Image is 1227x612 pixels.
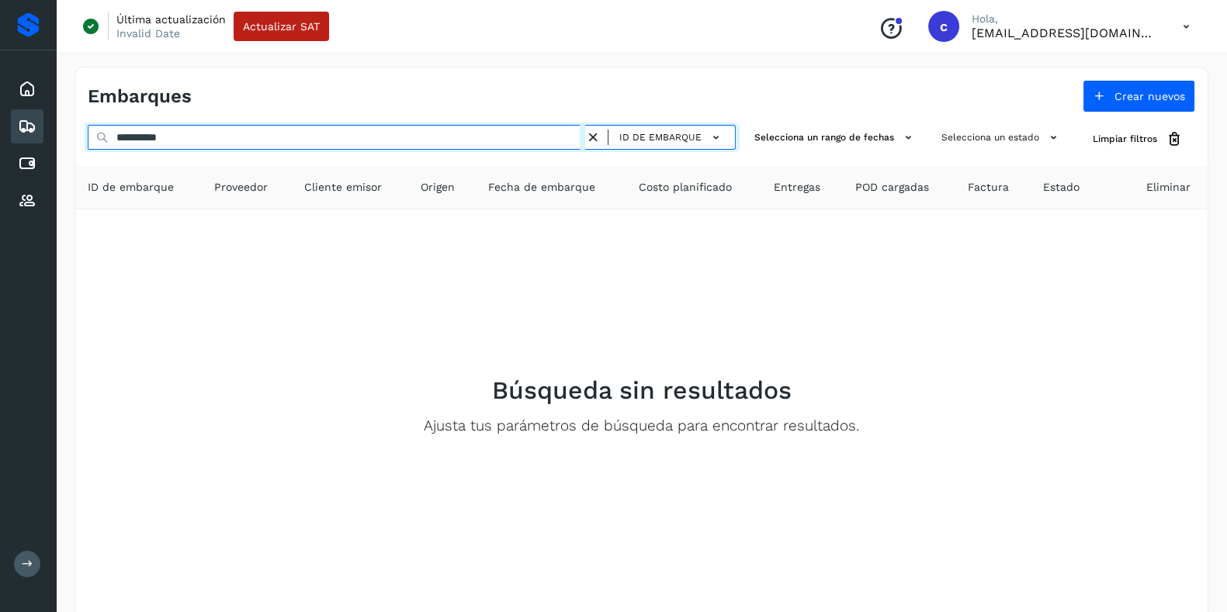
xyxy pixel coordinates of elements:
[1043,179,1080,195] span: Estado
[234,12,329,41] button: Actualizar SAT
[1083,80,1195,112] button: Crear nuevos
[1093,132,1157,146] span: Limpiar filtros
[11,147,43,181] div: Cuentas por pagar
[615,126,729,149] button: ID de embarque
[88,179,174,195] span: ID de embarque
[855,179,929,195] span: POD cargadas
[11,184,43,218] div: Proveedores
[972,12,1158,26] p: Hola,
[619,130,702,144] span: ID de embarque
[639,179,732,195] span: Costo planificado
[488,179,595,195] span: Fecha de embarque
[492,375,792,405] h2: Búsqueda sin resultados
[11,109,43,143] div: Embarques
[11,72,43,106] div: Inicio
[968,179,1009,195] span: Factura
[972,26,1158,40] p: calbor@niagarawater.com
[1080,125,1195,154] button: Limpiar filtros
[304,179,382,195] span: Cliente emisor
[424,417,859,435] p: Ajusta tus parámetros de búsqueda para encontrar resultados.
[748,125,923,150] button: Selecciona un rango de fechas
[1114,91,1185,102] span: Crear nuevos
[214,179,268,195] span: Proveedor
[116,26,180,40] p: Invalid Date
[421,179,455,195] span: Origen
[935,125,1068,150] button: Selecciona un estado
[774,179,820,195] span: Entregas
[116,12,226,26] p: Última actualización
[243,21,320,32] span: Actualizar SAT
[88,85,192,108] h4: Embarques
[1146,179,1191,195] span: Eliminar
